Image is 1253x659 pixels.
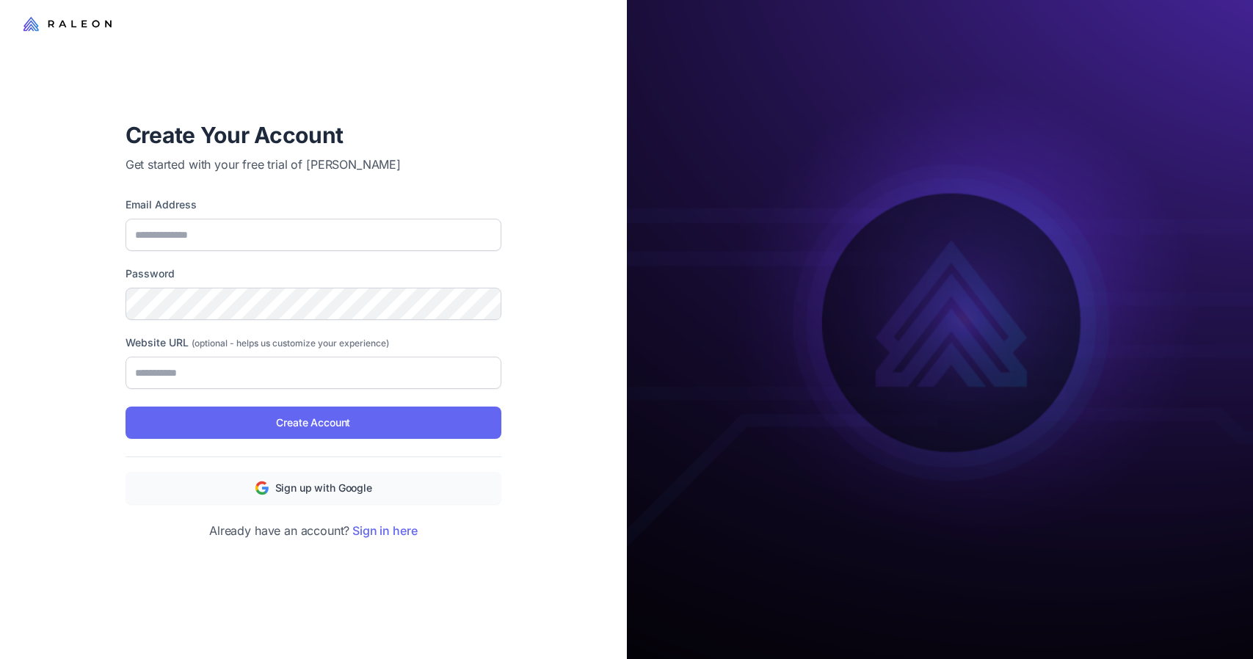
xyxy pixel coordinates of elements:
[126,472,501,504] button: Sign up with Google
[126,156,501,173] p: Get started with your free trial of [PERSON_NAME]
[352,523,417,538] a: Sign in here
[126,407,501,439] button: Create Account
[126,197,501,213] label: Email Address
[192,338,389,349] span: (optional - helps us customize your experience)
[275,480,372,496] span: Sign up with Google
[276,415,350,431] span: Create Account
[126,266,501,282] label: Password
[126,522,501,539] p: Already have an account?
[126,120,501,150] h1: Create Your Account
[126,335,501,351] label: Website URL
